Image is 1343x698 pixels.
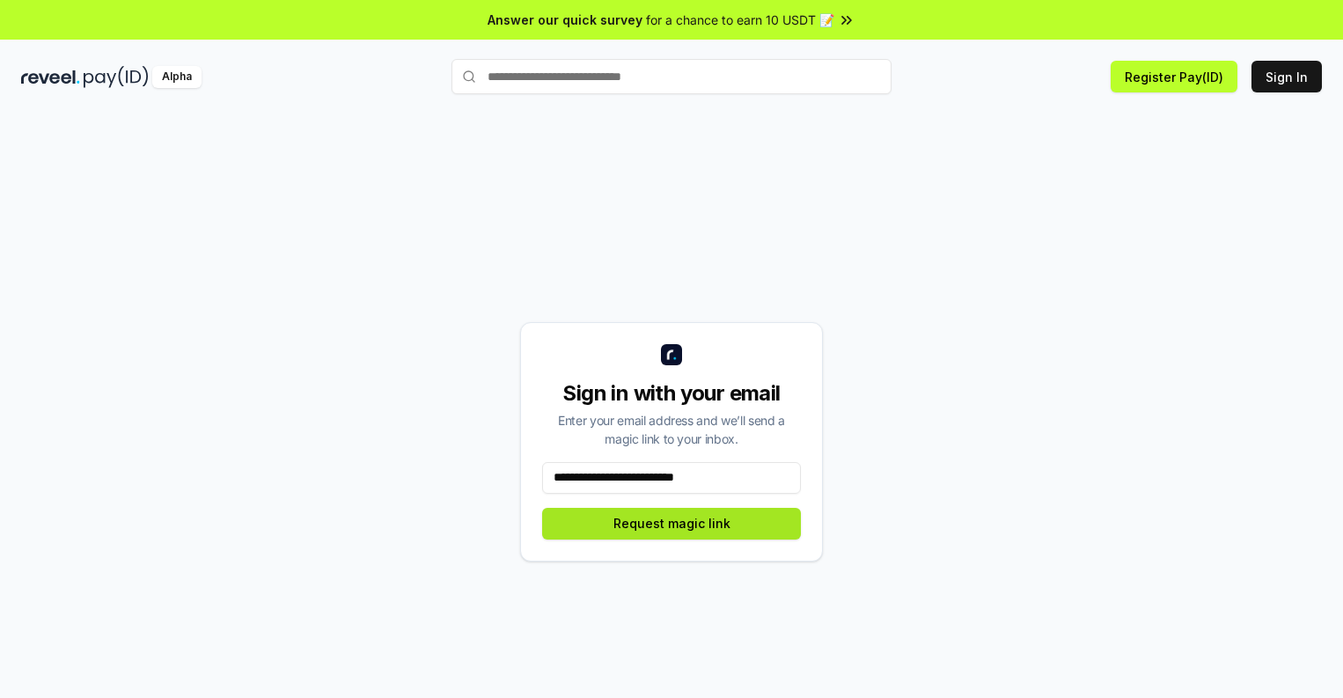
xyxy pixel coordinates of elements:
button: Sign In [1251,61,1322,92]
img: logo_small [661,344,682,365]
span: for a chance to earn 10 USDT 📝 [646,11,834,29]
div: Sign in with your email [542,379,801,408]
img: pay_id [84,66,149,88]
button: Request magic link [542,508,801,540]
img: reveel_dark [21,66,80,88]
div: Enter your email address and we’ll send a magic link to your inbox. [542,411,801,448]
button: Register Pay(ID) [1111,61,1237,92]
span: Answer our quick survey [488,11,642,29]
div: Alpha [152,66,202,88]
